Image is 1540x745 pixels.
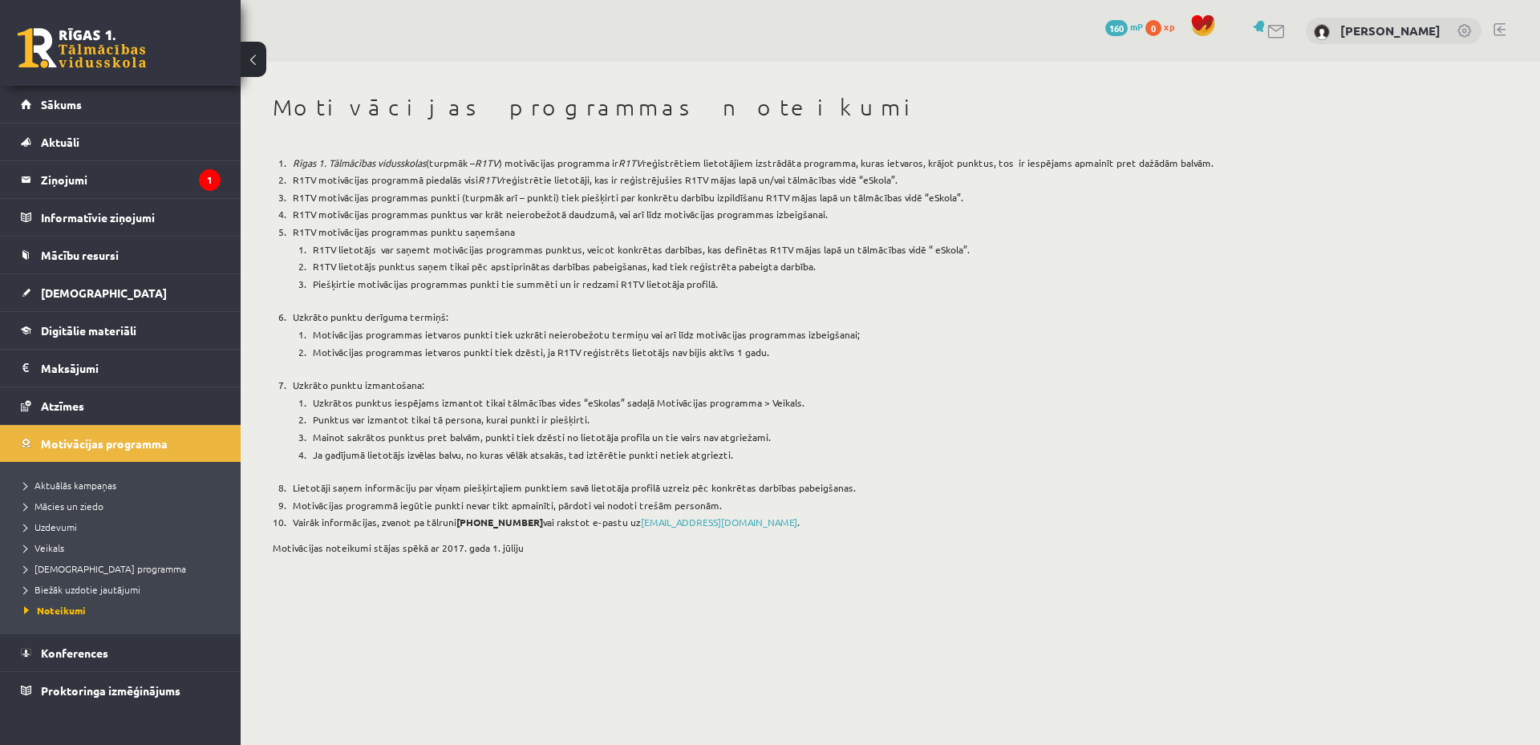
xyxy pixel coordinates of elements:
a: [DEMOGRAPHIC_DATA] [21,274,221,311]
a: [PERSON_NAME] [1340,22,1441,38]
li: R1TV lietotājs punktus saņem tikai pēc apstiprinātas darbības pabeigšanas, kad tiek reģistrēta pa... [309,258,1299,276]
span: Konferences [41,646,108,660]
legend: Ziņojumi [41,161,221,198]
span: Sākums [41,97,82,111]
a: Uzdevumi [24,520,225,534]
span: Mācies un ziedo [24,500,103,512]
a: Motivācijas programma [21,425,221,462]
li: Mainot sakrātos punktus pret balvām, punkti tiek dzēsti no lietotāja profila un tie vairs nav atg... [309,429,1299,447]
a: Maksājumi [21,350,221,387]
span: Veikals [24,541,64,554]
a: 160 mP [1105,20,1143,33]
a: Rīgas 1. Tālmācības vidusskola [18,28,146,68]
span: 0 [1145,20,1161,36]
span: [DEMOGRAPHIC_DATA] programma [24,562,186,575]
span: Aktuāli [41,135,79,149]
em: R1TV [618,156,642,169]
li: Uzkrāto punktu izmantošana: [289,377,1299,464]
a: Ziņojumi1 [21,161,221,198]
a: Mācību resursi [21,237,221,273]
a: 0 xp [1145,20,1182,33]
a: Mācies un ziedo [24,499,225,513]
li: Vairāk informācijas, zvanot pa tālruni vai rakstot e-pastu uz . [289,514,1299,532]
img: Ādams Aleksandrs Kovaļenko [1314,24,1330,40]
i: 1 [199,169,221,191]
li: R1TV motivācijas programmā piedalās visi reģistrētie lietotāji, kas ir reģistrējušies R1TV mājas ... [289,172,1299,189]
li: R1TV motivācijas programmas punkti (turpmāk arī – punkti) tiek piešķirti par konkrētu darbību izp... [289,189,1299,207]
h1: Motivācijas programmas noteikumi [273,94,1299,121]
p: Motivācijas noteikumi stājas spēkā ar 2017. gada 1. jūliju [273,541,1299,555]
legend: Informatīvie ziņojumi [41,199,221,236]
a: Atzīmes [21,387,221,424]
strong: [PHONE_NUMBER] [456,516,543,528]
a: Veikals [24,541,225,555]
span: mP [1130,20,1143,33]
a: Noteikumi [24,603,225,617]
li: Motivācijas programmas ietvaros punkti tiek uzkrāti neierobežotu termiņu vai arī līdz motivācijas... [309,326,1299,344]
span: Atzīmes [41,399,84,413]
em: R1TV [478,173,502,186]
li: Lietotāji saņem informāciju par viņam piešķirtajiem punktiem savā lietotāja profilā uzreiz pēc ko... [289,480,1299,497]
li: R1TV motivācijas programmas punktu saņemšana [289,224,1299,293]
span: Uzdevumi [24,520,77,533]
a: [DEMOGRAPHIC_DATA] programma [24,561,225,576]
legend: Maksājumi [41,350,221,387]
span: Proktoringa izmēģinājums [41,683,180,698]
span: Motivācijas programma [41,436,168,451]
li: Ja gadījumā lietotājs izvēlas balvu, no kuras vēlāk atsakās, tad iztērētie punkti netiek atgriezti. [309,447,1299,464]
a: Konferences [21,634,221,671]
span: 160 [1105,20,1128,36]
span: [DEMOGRAPHIC_DATA] [41,285,167,300]
span: Mācību resursi [41,248,119,262]
em: R1TV [475,156,499,169]
li: (turpmāk – ) motivācijas programma ir reģistrētiem lietotājiem izstrādāta programma, kuras ietvar... [289,155,1299,172]
a: Biežāk uzdotie jautājumi [24,582,225,597]
a: Informatīvie ziņojumi [21,199,221,236]
span: Aktuālās kampaņas [24,479,116,492]
span: Biežāk uzdotie jautājumi [24,583,140,596]
a: Aktuālās kampaņas [24,478,225,492]
a: Digitālie materiāli [21,312,221,349]
li: Piešķirtie motivācijas programmas punkti tie summēti un ir redzami R1TV lietotāja profilā. [309,276,1299,294]
a: Aktuāli [21,123,221,160]
span: xp [1164,20,1174,33]
a: [EMAIL_ADDRESS][DOMAIN_NAME] [641,516,797,528]
a: Proktoringa izmēģinājums [21,672,221,709]
li: Uzkrāto punktu derīguma termiņš: [289,309,1299,361]
li: Motivācijas programmas ietvaros punkti tiek dzēsti, ja R1TV reģistrēts lietotājs nav bijis aktīvs... [309,344,1299,362]
span: Noteikumi [24,604,86,617]
li: R1TV lietotājs var saņemt motivācijas programmas punktus, veicot konkrētas darbības, kas definēta... [309,241,1299,259]
span: Digitālie materiāli [41,323,136,338]
li: Uzkrātos punktus iespējams izmantot tikai tālmācības vides “eSkolas” sadaļā Motivācijas programma... [309,395,1299,412]
a: Sākums [21,86,221,123]
li: Punktus var izmantot tikai tā persona, kurai punkti ir piešķirti. [309,411,1299,429]
em: Rīgas 1. Tālmācības vidusskolas [293,156,426,169]
li: R1TV motivācijas programmas punktus var krāt neierobežotā daudzumā, vai arī līdz motivācijas prog... [289,206,1299,224]
li: Motivācijas programmā iegūtie punkti nevar tikt apmainīti, pārdoti vai nodoti trešām personām. [289,497,1299,515]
